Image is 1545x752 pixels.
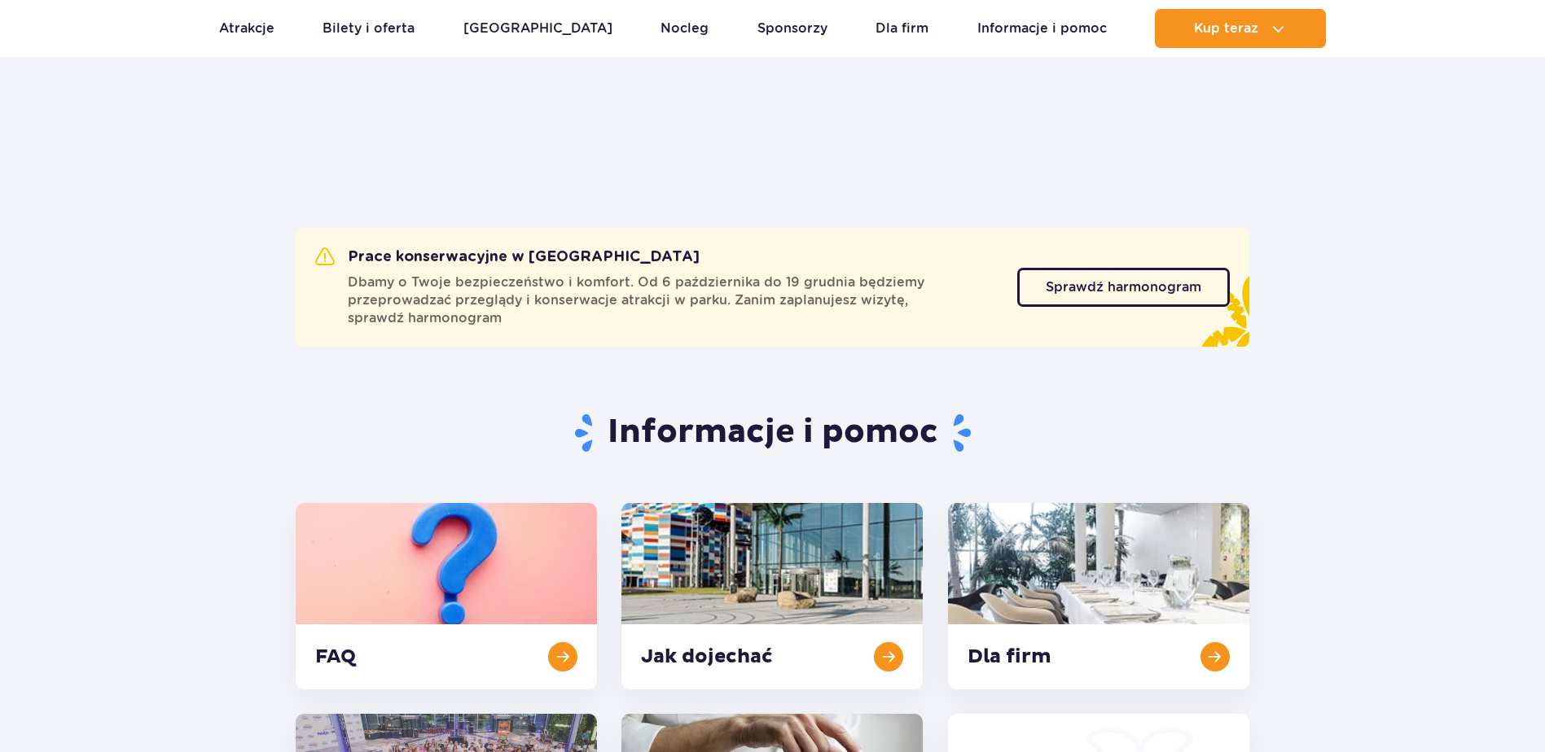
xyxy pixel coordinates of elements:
[1017,268,1230,307] a: Sprawdź harmonogram
[1194,21,1258,36] span: Kup teraz
[348,273,998,327] span: Dbamy o Twoje bezpieczeństwo i komfort. Od 6 października do 19 grudnia będziemy przeprowadzać pr...
[296,412,1249,454] h1: Informacje i pomoc
[876,9,928,48] a: Dla firm
[323,9,415,48] a: Bilety i oferta
[1155,9,1326,48] button: Kup teraz
[219,9,274,48] a: Atrakcje
[1046,281,1201,294] span: Sprawdź harmonogram
[463,9,612,48] a: [GEOGRAPHIC_DATA]
[977,9,1107,48] a: Informacje i pomoc
[661,9,709,48] a: Nocleg
[315,247,700,267] h2: Prace konserwacyjne w [GEOGRAPHIC_DATA]
[757,9,827,48] a: Sponsorzy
